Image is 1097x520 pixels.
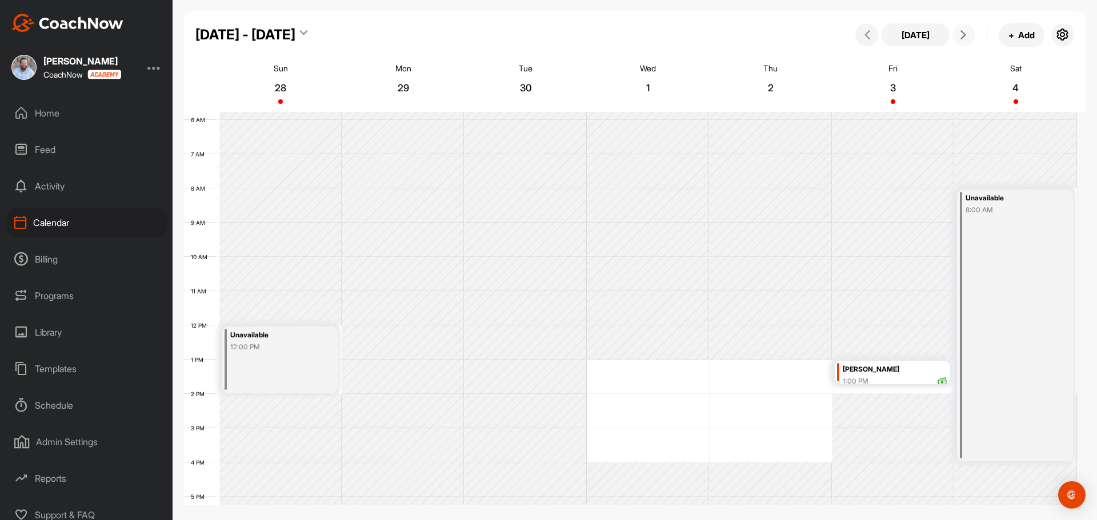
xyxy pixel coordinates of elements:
[184,425,216,432] div: 3 PM
[395,63,411,73] p: Mon
[184,151,216,158] div: 7 AM
[763,63,778,73] p: Thu
[1006,82,1026,94] p: 4
[6,354,167,383] div: Templates
[219,59,342,112] a: September 28, 2025
[515,82,536,94] p: 30
[195,25,295,45] div: [DATE] - [DATE]
[6,281,167,310] div: Programs
[184,253,219,260] div: 10 AM
[270,82,291,94] p: 28
[1058,481,1086,509] div: Open Intercom Messenger
[230,342,318,352] div: 12:00 PM
[6,428,167,456] div: Admin Settings
[1010,63,1022,73] p: Sat
[6,99,167,127] div: Home
[587,59,709,112] a: October 1, 2025
[274,63,288,73] p: Sun
[881,23,950,46] button: [DATE]
[832,59,954,112] a: October 3, 2025
[11,14,123,32] img: CoachNow
[342,59,464,112] a: September 29, 2025
[43,70,121,79] div: CoachNow
[184,459,216,466] div: 4 PM
[6,245,167,273] div: Billing
[184,185,217,192] div: 8 AM
[883,82,903,94] p: 3
[184,288,218,295] div: 11 AM
[393,82,414,94] p: 29
[6,318,167,346] div: Library
[184,390,216,397] div: 2 PM
[465,59,587,112] a: September 30, 2025
[43,57,121,66] div: [PERSON_NAME]
[843,363,947,376] div: [PERSON_NAME]
[11,55,37,80] img: square_9139701969fadd2ebaabf7ae03814e4e.jpg
[966,192,1054,205] div: Unavailable
[710,59,832,112] a: October 2, 2025
[6,172,167,200] div: Activity
[999,23,1044,47] button: +Add
[184,322,218,329] div: 12 PM
[888,63,898,73] p: Fri
[966,205,1054,215] div: 8:00 AM
[6,391,167,420] div: Schedule
[184,116,217,123] div: 6 AM
[955,59,1077,112] a: October 4, 2025
[87,70,121,79] img: CoachNow acadmey
[640,63,656,73] p: Wed
[6,208,167,237] div: Calendar
[1008,29,1014,41] span: +
[184,219,217,226] div: 9 AM
[184,493,216,500] div: 5 PM
[184,356,215,363] div: 1 PM
[760,82,781,94] p: 2
[6,464,167,493] div: Reports
[6,135,167,164] div: Feed
[843,376,868,386] div: 1:00 PM
[230,329,318,342] div: Unavailable
[638,82,658,94] p: 1
[519,63,533,73] p: Tue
